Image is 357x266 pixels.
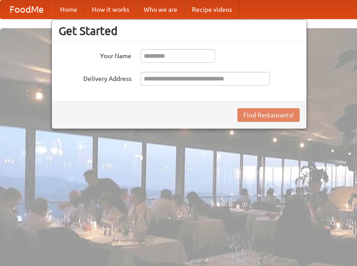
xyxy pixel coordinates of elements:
[185,0,239,19] a: Recipe videos
[59,72,131,83] label: Delivery Address
[85,0,136,19] a: How it works
[53,0,85,19] a: Home
[59,49,131,60] label: Your Name
[136,0,185,19] a: Who we are
[0,0,53,19] a: FoodMe
[59,24,300,38] h3: Get Started
[237,108,300,122] button: Find Restaurants!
